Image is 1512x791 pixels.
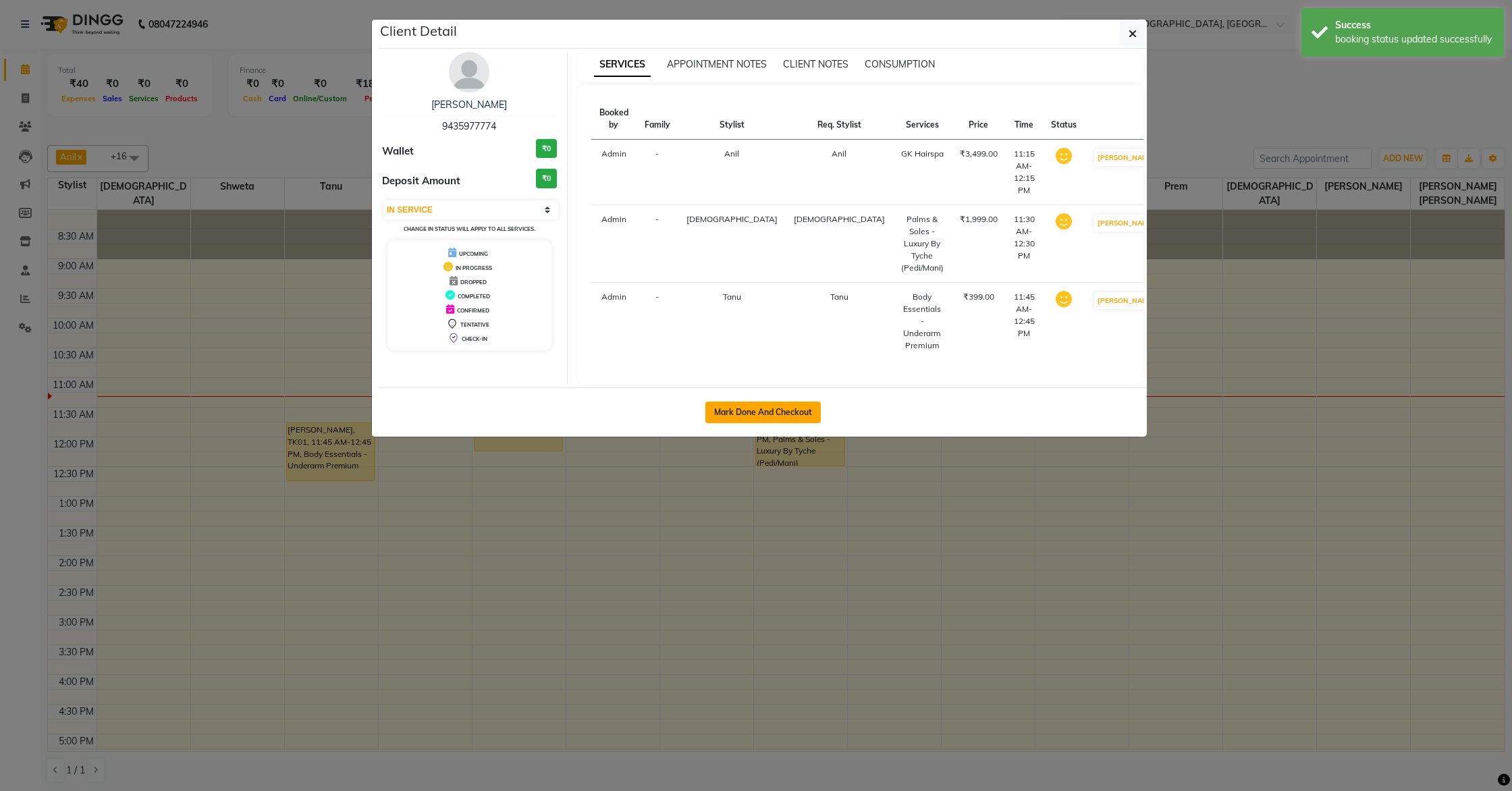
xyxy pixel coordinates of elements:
[637,140,678,205] td: -
[458,293,490,300] span: COMPLETED
[591,99,637,140] th: Booked by
[1094,215,1158,231] button: [PERSON_NAME]
[686,214,778,224] span: [DEMOGRAPHIC_DATA]
[783,58,848,70] span: CLIENT NOTES
[442,120,496,132] span: 9435977774
[901,148,944,160] div: GK Hairspa
[1006,205,1043,283] td: 11:30 AM-12:30 PM
[678,99,786,140] th: Stylist
[460,279,487,285] span: DROPPED
[382,173,460,189] span: Deposit Amount
[724,148,739,159] span: Anil
[794,214,885,224] span: [DEMOGRAPHIC_DATA]
[460,321,489,328] span: TENTATIVE
[536,139,557,159] h3: ₹0
[637,205,678,283] td: -
[723,292,741,302] span: Tanu
[594,53,651,77] span: SERVICES
[1006,140,1043,205] td: 11:15 AM-12:15 PM
[667,58,767,70] span: APPOINTMENT NOTES
[380,21,457,41] h5: Client Detail
[1335,32,1494,47] div: booking status updated successfully
[901,213,944,274] div: Palms & Soles - Luxury By Tyche (Pedi/Mani)
[960,213,998,225] div: ₹1,999.00
[449,52,489,92] img: avatar
[865,58,935,70] span: CONSUMPTION
[637,99,678,140] th: Family
[901,291,944,352] div: Body Essentials - Underarm Premium
[462,335,487,342] span: CHECK-IN
[705,402,821,423] button: Mark Done And Checkout
[960,148,998,160] div: ₹3,499.00
[893,99,952,140] th: Services
[960,291,998,303] div: ₹399.00
[637,283,678,360] td: -
[832,148,846,159] span: Anil
[456,265,492,271] span: IN PROGRESS
[1006,99,1043,140] th: Time
[786,99,893,140] th: Req. Stylist
[591,283,637,360] td: Admin
[431,99,507,111] a: [PERSON_NAME]
[459,250,488,257] span: UPCOMING
[1006,283,1043,360] td: 11:45 AM-12:45 PM
[536,169,557,188] h3: ₹0
[1335,18,1494,32] div: Success
[382,144,414,159] span: Wallet
[591,140,637,205] td: Admin
[830,292,848,302] span: Tanu
[1094,292,1158,309] button: [PERSON_NAME]
[952,99,1006,140] th: Price
[1094,149,1158,166] button: [PERSON_NAME]
[404,225,535,232] small: Change in status will apply to all services.
[1043,99,1085,140] th: Status
[457,307,489,314] span: CONFIRMED
[591,205,637,283] td: Admin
